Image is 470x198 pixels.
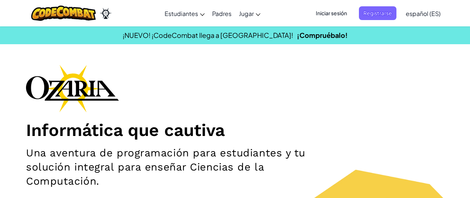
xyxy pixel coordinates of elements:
[235,3,264,23] a: Jugar
[26,65,119,112] img: Ozaria branding logo
[359,6,396,20] button: Registrarse
[406,10,441,17] span: español (ES)
[297,31,348,39] a: ¡Compruébalo!
[208,3,235,23] a: Padres
[402,3,444,23] a: español (ES)
[165,10,198,17] span: Estudiantes
[239,10,254,17] span: Jugar
[311,6,351,20] button: Iniciar sesión
[26,146,306,188] h2: Una aventura de programación para estudiantes y tu solución integral para enseñar Ciencias de la ...
[31,6,96,21] img: CodeCombat logo
[161,3,208,23] a: Estudiantes
[100,8,111,19] img: Ozaria
[26,120,444,140] h1: Informática que cautiva
[123,31,293,39] span: ¡NUEVO! ¡CodeCombat llega a [GEOGRAPHIC_DATA]!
